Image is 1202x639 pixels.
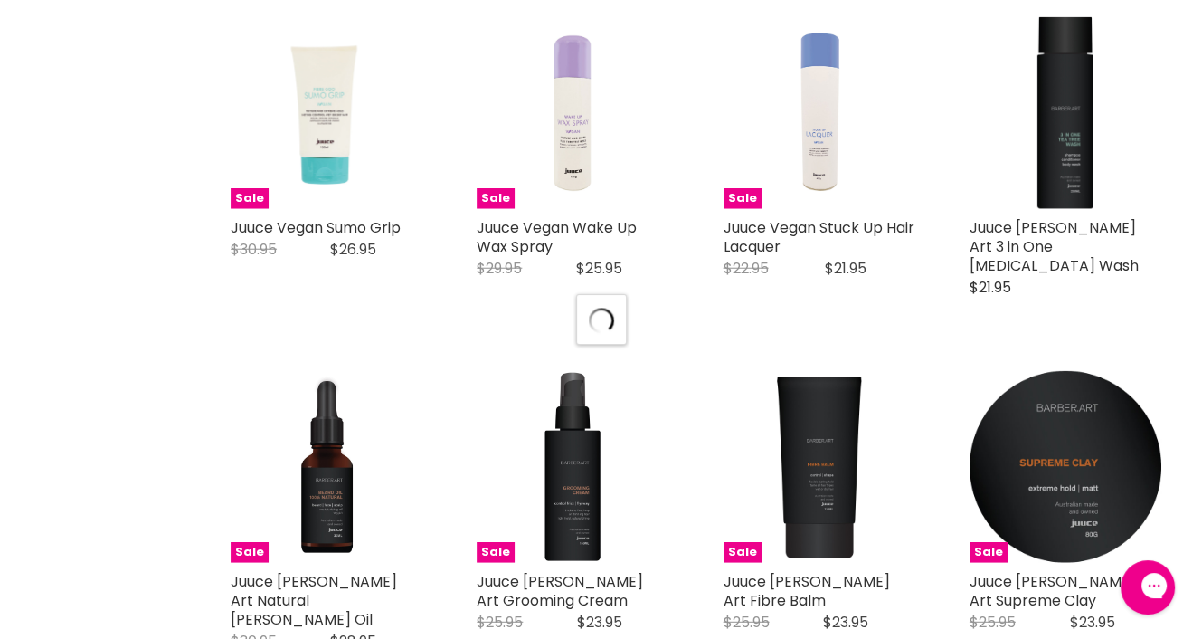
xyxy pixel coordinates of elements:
[577,612,622,633] span: $23.95
[477,371,668,563] a: Juuce Barber Art Grooming Cream Sale
[231,371,422,563] a: Juuce Barber Art Natural Beard Oil Sale
[477,217,637,257] a: Juuce Vegan Wake Up Wax Spray
[970,612,1016,633] span: $25.95
[231,571,397,630] a: Juuce [PERSON_NAME] Art Natural [PERSON_NAME] Oil
[477,258,522,279] span: $29.95
[970,542,1008,563] span: Sale
[477,612,523,633] span: $25.95
[292,371,361,563] img: Juuce Barber Art Natural Beard Oil
[1037,17,1094,209] img: Juuce Barber Art 3 in One Tea Tree Wash
[724,612,770,633] span: $25.95
[477,188,515,209] span: Sale
[724,371,915,563] a: Juuce Barber Art Fibre Balm Sale
[724,258,769,279] span: $22.95
[970,371,1161,563] a: Juuce Barber Art Supreme Clay Sale
[970,17,1161,209] a: Juuce Barber Art 3 in One Tea Tree Wash
[477,571,643,611] a: Juuce [PERSON_NAME] Art Grooming Cream
[231,239,277,260] span: $30.95
[970,371,1161,563] img: Juuce Barber Art Supreme Clay
[231,17,422,209] a: Juuce Vegan Sumo Grip Sale
[724,571,890,611] a: Juuce [PERSON_NAME] Art Fibre Balm
[576,258,622,279] span: $25.95
[773,371,866,563] img: Juuce Barber Art Fibre Balm
[231,188,269,209] span: Sale
[823,612,868,633] span: $23.95
[724,217,914,257] a: Juuce Vegan Stuck Up Hair Lacquer
[724,17,915,209] a: Juuce Vegan Stuck Up Hair Lacquer Sale
[724,188,762,209] span: Sale
[1069,612,1114,633] span: $23.95
[477,17,668,209] a: Juuce Vegan Wake Up Wax Spray Sale
[777,17,862,209] img: Juuce Vegan Stuck Up Hair Lacquer
[724,542,762,563] span: Sale
[330,239,376,260] span: $26.95
[1112,554,1184,621] iframe: Gorgias live chat messenger
[231,542,269,563] span: Sale
[539,371,607,563] img: Juuce Barber Art Grooming Cream
[269,17,383,209] img: Juuce Vegan Sumo Grip
[477,542,515,563] span: Sale
[970,571,1136,611] a: Juuce [PERSON_NAME] Art Supreme Clay
[970,217,1139,276] a: Juuce [PERSON_NAME] Art 3 in One [MEDICAL_DATA] Wash
[231,217,401,238] a: Juuce Vegan Sumo Grip
[529,17,616,209] img: Juuce Vegan Wake Up Wax Spray
[970,277,1011,298] span: $21.95
[825,258,866,279] span: $21.95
